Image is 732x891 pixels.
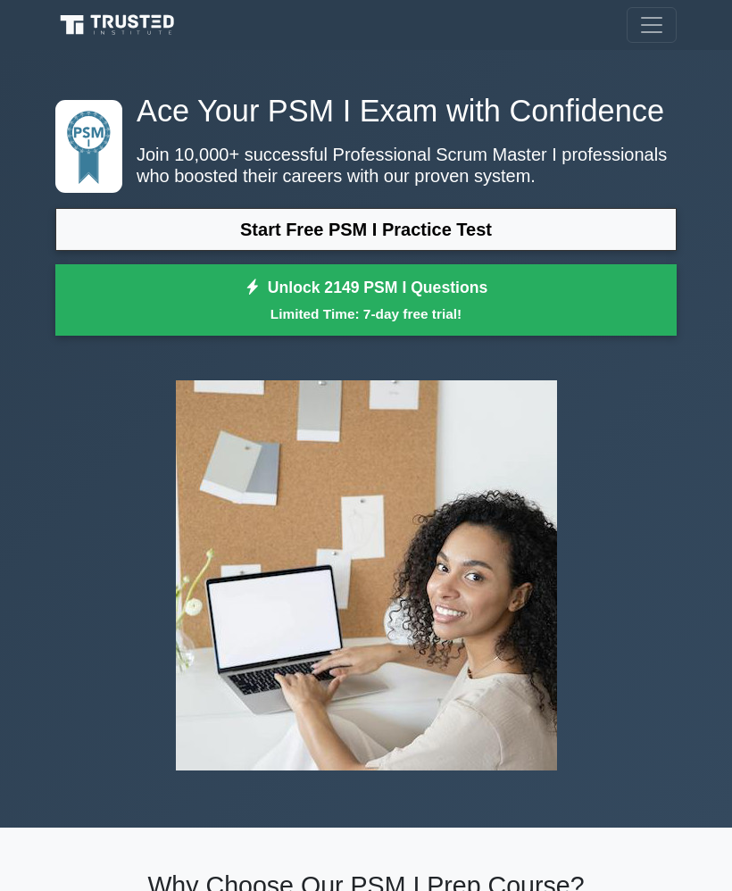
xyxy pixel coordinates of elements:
p: Join 10,000+ successful Professional Scrum Master I professionals who boosted their careers with ... [55,144,677,187]
button: Toggle navigation [627,7,677,43]
a: Unlock 2149 PSM I QuestionsLimited Time: 7-day free trial! [55,264,677,336]
a: Start Free PSM I Practice Test [55,208,677,251]
small: Limited Time: 7-day free trial! [78,304,654,324]
h1: Ace Your PSM I Exam with Confidence [55,93,677,129]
